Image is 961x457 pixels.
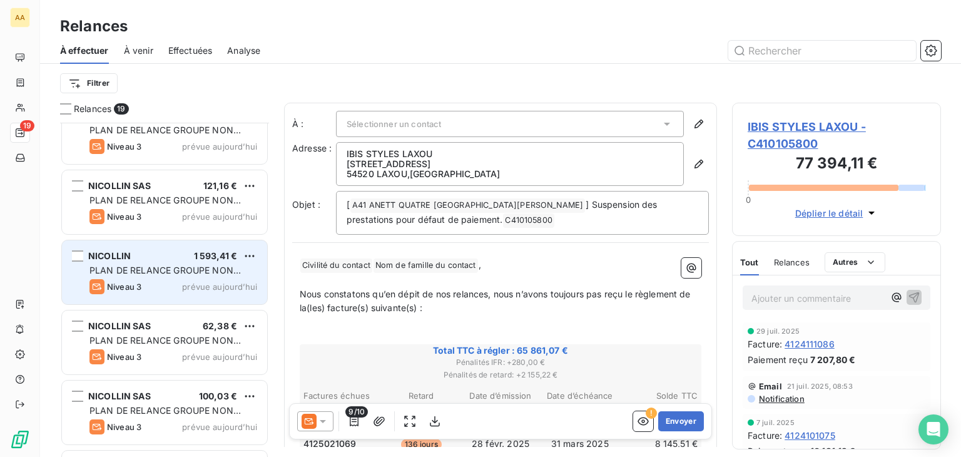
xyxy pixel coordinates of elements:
h3: 77 394,11 € [748,152,925,177]
h3: Relances [60,15,128,38]
span: Effectuées [168,44,213,57]
span: PLAN DE RELANCE GROUPE NON AUTOMATIQUE [89,265,241,288]
span: Niveau 3 [107,282,141,292]
span: prévue aujourd’hui [182,422,257,432]
span: À effectuer [60,44,109,57]
span: 9/10 [345,406,368,418]
span: C410105800 [503,213,554,228]
span: PLAN DE RELANCE GROUPE NON AUTOMATIQUE [89,405,241,428]
span: 19 [20,120,34,131]
span: Relances [774,257,810,267]
span: Niveau 3 [107,352,141,362]
img: Logo LeanPay [10,429,30,449]
span: Civilité du contact [300,259,372,273]
span: 4124111086 [785,337,835,351]
span: NICOLLIN SAS [88,180,151,191]
span: Niveau 3 [107,212,141,222]
span: A41 ANETT QUATRE [GEOGRAPHIC_DATA][PERSON_NAME] [350,198,585,213]
span: Facture : [748,429,782,442]
button: Filtrer [60,73,118,93]
span: Pénalités IFR : + 280,00 € [302,357,699,368]
span: Objet : [292,199,320,210]
span: Nous constatons qu’en dépit de nos relances, nous n’avons toujours pas reçu le règlement de la(le... [300,289,693,314]
span: prévue aujourd’hui [182,141,257,151]
input: Rechercher [728,41,916,61]
span: Analyse [227,44,260,57]
span: Adresse : [292,143,332,153]
span: 7 juil. 2025 [756,419,795,426]
th: Date d’échéance [541,389,619,403]
span: , [479,259,481,270]
span: 136 jours [401,439,442,450]
span: Relances [74,103,111,115]
button: Autres [825,252,885,272]
span: NICOLLIN SAS [88,391,151,401]
span: Nom de famille du contact [374,259,478,273]
span: 7 207,80 € [810,353,856,366]
span: PLAN DE RELANCE GROUPE NON AUTOMATIQUE [89,335,241,358]
span: 19 [114,103,128,115]
td: 8 145,51 € [620,437,698,451]
span: NICOLLIN [88,250,131,261]
div: AA [10,8,30,28]
span: 100,03 € [199,391,237,401]
span: 4124101075 [785,429,835,442]
button: Déplier le détail [791,206,882,220]
span: 121,16 € [203,180,237,191]
span: 0 [746,195,751,205]
span: Sélectionner un contact [347,119,441,129]
span: PLAN DE RELANCE GROUPE NON AUTOMATIQUE [89,195,241,218]
span: Pénalités de retard : + 2 155,22 € [302,369,699,381]
span: Paiement reçu [748,353,808,366]
span: IBIS STYLES LAXOU - C410105800 [748,118,925,152]
p: [STREET_ADDRESS] [347,159,673,169]
span: Déplier le détail [795,207,863,220]
span: prévue aujourd’hui [182,212,257,222]
a: 19 [10,123,29,143]
span: NICOLLIN SAS [88,321,151,331]
span: prévue aujourd’hui [182,352,257,362]
span: PLAN DE RELANCE GROUPE NON AUTOMATIQUE [89,125,241,148]
p: 54520 LAXOU , [GEOGRAPHIC_DATA] [347,169,673,179]
span: Notification [758,394,805,404]
span: 4125021069 [303,438,357,450]
span: Niveau 3 [107,422,141,432]
span: prévue aujourd’hui [182,282,257,292]
div: Open Intercom Messenger [918,414,948,444]
span: Facture : [748,337,782,351]
span: ] Suspension des prestations pour défaut de paiement. [347,199,660,225]
span: Niveau 3 [107,141,141,151]
th: Retard [382,389,460,403]
span: 62,38 € [203,321,237,331]
span: [ [347,199,350,210]
th: Factures échues [303,389,381,403]
div: grid [60,123,269,457]
span: Total TTC à régler : 65 861,07 € [302,344,699,357]
th: Date d’émission [462,389,540,403]
span: À venir [124,44,153,57]
span: 29 juil. 2025 [756,327,800,335]
button: Envoyer [658,411,704,431]
span: 1 593,41 € [194,250,238,261]
td: 31 mars 2025 [541,437,619,451]
td: 28 févr. 2025 [462,437,540,451]
th: Solde TTC [620,389,698,403]
span: 21 juil. 2025, 08:53 [787,383,853,390]
span: Tout [740,257,759,267]
span: Email [759,381,782,391]
p: IBIS STYLES LAXOU [347,149,673,159]
label: À : [292,118,336,130]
